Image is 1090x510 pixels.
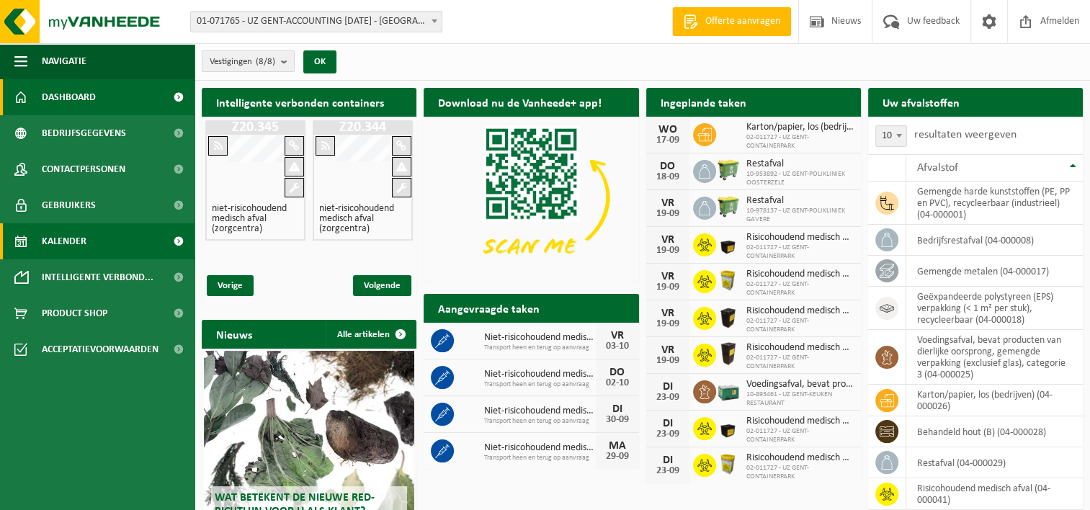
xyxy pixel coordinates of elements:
h2: Uw afvalstoffen [868,88,974,116]
span: Vorige [207,275,254,296]
div: 19-09 [653,209,682,219]
span: Navigatie [42,43,86,79]
h4: niet-risicohoudend medisch afval (zorgcentra) [212,204,299,234]
h2: Download nu de Vanheede+ app! [424,88,616,116]
span: 02-011727 - UZ GENT-CONTAINERPARK [746,280,854,297]
span: Product Shop [42,295,107,331]
span: 10 [876,126,906,146]
span: Niet-risicohoudend medisch afval (zorgcentra) [484,442,595,454]
span: 10-978137 - UZ GENT-POLIKLINIEK GAVERE [746,207,854,224]
div: VR [653,308,682,319]
div: 29-09 [603,452,632,462]
img: WB-0660-HPE-GN-51 [716,194,741,219]
button: OK [303,50,336,73]
span: Volgende [353,275,411,296]
div: VR [653,234,682,246]
span: Niet-risicohoudend medisch afval (zorgcentra) [484,406,595,417]
span: Kalender [42,223,86,259]
span: Transport heen en terug op aanvraag [484,344,595,352]
h2: Intelligente verbonden containers [202,88,416,116]
h1: Z20.345 [209,120,302,135]
div: 18-09 [653,172,682,182]
span: Intelligente verbond... [42,259,153,295]
span: 02-011727 - UZ GENT-CONTAINERPARK [746,243,854,261]
div: 19-09 [653,356,682,366]
div: 23-09 [653,466,682,476]
h1: Z20.344 [316,120,409,135]
span: Transport heen en terug op aanvraag [484,380,595,389]
span: Risicohoudend medisch afval [746,269,854,280]
div: DI [653,381,682,393]
div: VR [653,197,682,209]
span: 10 [875,125,907,147]
td: geëxpandeerde polystyreen (EPS) verpakking (< 1 m² per stuk), recycleerbaar (04-000018) [906,287,1083,330]
span: 01-071765 - UZ GENT-ACCOUNTING 0 BC - GENT [191,12,442,32]
td: bedrijfsrestafval (04-000008) [906,225,1083,256]
td: behandeld hout (B) (04-000028) [906,416,1083,447]
span: 02-011727 - UZ GENT-CONTAINERPARK [746,354,854,371]
div: 30-09 [603,415,632,425]
span: Risicohoudend medisch afval [746,416,854,427]
div: 23-09 [653,393,682,403]
span: Voedingsafval, bevat producten van dierlijke oorsprong, gemengde verpakking (exc... [746,379,854,390]
img: LP-SB-00045-CRB-21 [716,452,741,476]
span: Risicohoudend medisch afval [746,452,854,464]
div: 19-09 [653,246,682,256]
span: Risicohoudend medisch afval [746,232,854,243]
span: Contactpersonen [42,151,125,187]
div: WO [653,124,682,135]
span: Dashboard [42,79,96,115]
span: Acceptatievoorwaarden [42,331,158,367]
div: DO [653,161,682,172]
img: LP-SB-00050-HPE-51 [716,305,741,329]
span: 02-011727 - UZ GENT-CONTAINERPARK [746,464,854,481]
span: Karton/papier, los (bedrijven) [746,122,854,133]
img: PB-LB-0680-HPE-GN-01 [716,378,741,403]
span: Transport heen en terug op aanvraag [484,417,595,426]
h2: Nieuws [202,320,267,348]
span: Afvalstof [917,162,958,174]
div: 02-10 [603,378,632,388]
span: 10-953892 - UZ GENT-POLIKLINIEK OOSTERZELE [746,170,854,187]
div: 23-09 [653,429,682,439]
span: Offerte aanvragen [702,14,784,29]
span: Risicohoudend medisch afval [746,342,854,354]
td: restafval (04-000029) [906,447,1083,478]
label: resultaten weergeven [914,129,1017,140]
count: (8/8) [256,57,275,66]
span: 02-011727 - UZ GENT-CONTAINERPARK [746,427,854,444]
span: Restafval [746,158,854,170]
div: DI [653,418,682,429]
div: DO [603,367,632,378]
img: Download de VHEPlus App [424,117,638,278]
span: Niet-risicohoudend medisch afval (zorgcentra) [484,332,595,344]
td: risicohoudend medisch afval (04-000041) [906,478,1083,510]
img: WB-0660-HPE-GN-51 [716,158,741,182]
button: Vestigingen(8/8) [202,50,295,72]
div: MA [603,440,632,452]
span: Transport heen en terug op aanvraag [484,454,595,462]
div: 17-09 [653,135,682,146]
div: VR [603,330,632,341]
span: 10-893461 - UZ GENT-KEUKEN RESTAURANT [746,390,854,408]
div: 03-10 [603,341,632,352]
td: gemengde metalen (04-000017) [906,256,1083,287]
td: karton/papier, los (bedrijven) (04-000026) [906,385,1083,416]
h2: Ingeplande taken [646,88,761,116]
img: LP-SB-00030-HPE-51 [716,415,741,439]
span: 02-011727 - UZ GENT-CONTAINERPARK [746,133,854,151]
span: Restafval [746,195,854,207]
span: Niet-risicohoudend medisch afval (zorgcentra) [484,369,595,380]
td: gemengde harde kunststoffen (PE, PP en PVC), recycleerbaar (industrieel) (04-000001) [906,182,1083,225]
span: Gebruikers [42,187,96,223]
span: Bedrijfsgegevens [42,115,126,151]
div: 19-09 [653,282,682,292]
div: DI [653,455,682,466]
span: 01-071765 - UZ GENT-ACCOUNTING 0 BC - GENT [190,11,442,32]
h4: niet-risicohoudend medisch afval (zorgcentra) [319,204,406,234]
img: LP-SB-00030-HPE-51 [716,231,741,256]
td: voedingsafval, bevat producten van dierlijke oorsprong, gemengde verpakking (exclusief glas), cat... [906,330,1083,385]
div: VR [653,271,682,282]
div: 19-09 [653,319,682,329]
span: Vestigingen [210,51,275,73]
